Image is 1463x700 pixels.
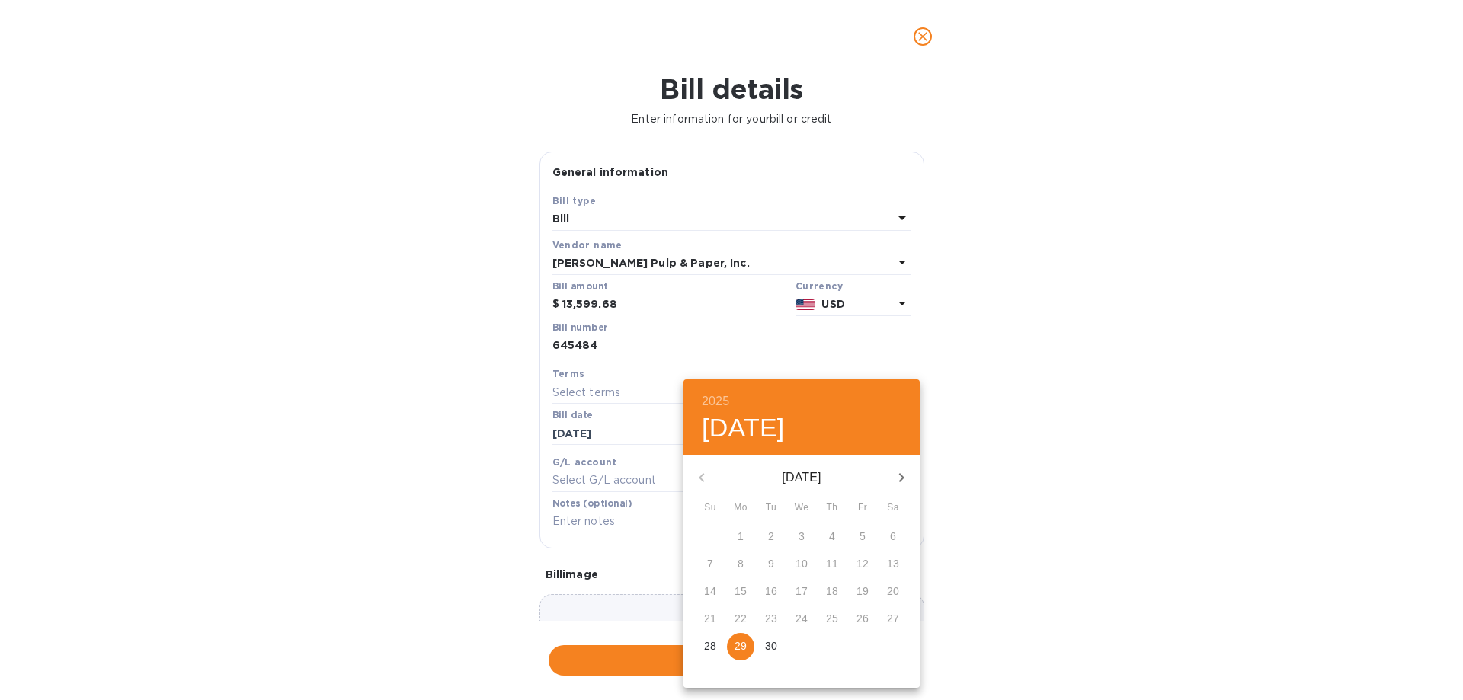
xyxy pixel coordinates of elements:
button: 30 [757,633,785,660]
span: Tu [757,500,785,516]
p: [DATE] [720,468,883,487]
p: 28 [704,638,716,654]
span: Th [818,500,846,516]
span: Mo [727,500,754,516]
button: [DATE] [702,412,785,444]
p: 29 [735,638,747,654]
span: We [788,500,815,516]
p: 30 [765,638,777,654]
span: Sa [879,500,907,516]
span: Fr [849,500,876,516]
button: 28 [696,633,724,660]
span: Su [696,500,724,516]
button: 29 [727,633,754,660]
button: 2025 [702,391,729,412]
